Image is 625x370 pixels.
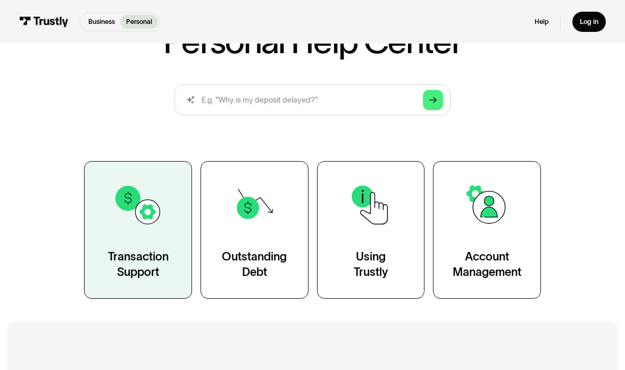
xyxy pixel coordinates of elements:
a: UsingTrustly [317,161,425,299]
a: Personal [120,15,157,29]
h1: Personal Help Center [163,25,461,58]
img: Trustly Logo [19,16,69,27]
a: Help [535,18,549,26]
a: TransactionSupport [84,161,192,299]
div: Account Management [453,249,521,279]
p: Business [88,17,115,27]
a: Business [82,15,120,29]
a: OutstandingDebt [201,161,309,299]
div: Transaction Support [108,249,169,279]
div: Outstanding Debt [222,249,287,279]
form: Search [174,85,451,115]
a: Log in [572,12,606,32]
a: AccountManagement [433,161,541,299]
div: Log in [580,18,598,26]
input: search [174,85,451,115]
p: Personal [126,17,152,27]
div: Using Trustly [354,249,388,279]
